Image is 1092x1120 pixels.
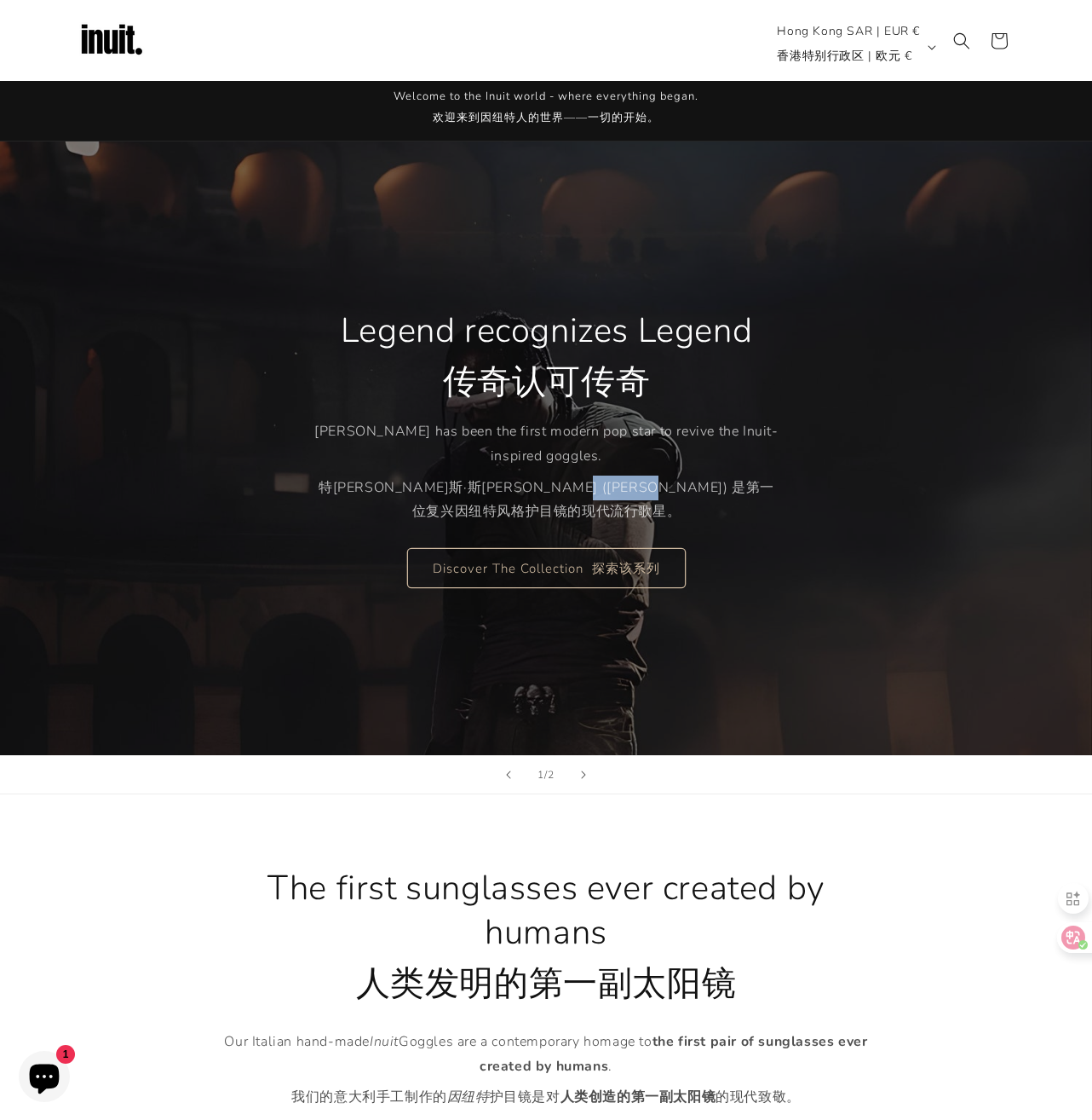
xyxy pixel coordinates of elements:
a: Discover The Collection 探索该系列 [407,548,686,588]
img: Inuit Logo [78,7,146,75]
span: 1 [537,766,544,783]
font: 我们的意大利手工制作的 护目镜是对 的现代致敬。 [291,1088,801,1106]
button: Next slide [565,756,602,794]
strong: the first pair of sunglasses [652,1032,835,1051]
button: Previous slide [490,756,527,794]
button: Hong Kong SAR | EUR €香港特别行政区 | 欧元 € [767,31,943,63]
font: 特[PERSON_NAME]斯·斯[PERSON_NAME] ([PERSON_NAME]) 是第一位复兴因纽特风格护目镜的现代流行歌星。 [319,477,774,521]
font: 香港特别行政区 | 欧元 € [777,48,911,64]
span: 2 [548,766,555,783]
strong: ever created by humans [480,1032,867,1076]
strong: 人类创造的 [560,1088,631,1106]
p: [PERSON_NAME] has been the first modern pop star to revive the Inuit-inspired goggles. [314,419,779,531]
font: 传奇认可传奇 [442,359,650,405]
em: Inuit [370,1032,399,1051]
span: Welcome to the Inuit world - where everything began. [394,89,698,125]
div: Announcement [78,81,1014,141]
strong: 第一副太阳镜 [631,1088,716,1106]
font: 欢迎来到因纽特人的世界——一切的开始。 [433,110,659,125]
h2: The first sunglasses ever created by humans [214,866,878,1013]
h2: Legend recognizes Legend [340,309,751,411]
span: Hong Kong SAR | EUR € [777,22,920,72]
summary: Search [943,22,980,60]
em: 因纽特 [447,1088,490,1106]
span: / [544,766,548,783]
font: 人类发明的第一副太阳镜 [356,961,737,1007]
inbox-online-store-chat: Shopify online store chat [14,1051,75,1106]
